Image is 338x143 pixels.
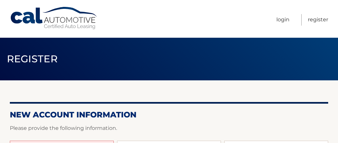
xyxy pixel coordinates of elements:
a: Cal Automotive [10,7,98,30]
p: Please provide the following information. [10,124,328,133]
h2: New Account Information [10,110,328,120]
a: Login [276,14,289,26]
span: Register [7,53,58,65]
a: Register [308,14,328,26]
